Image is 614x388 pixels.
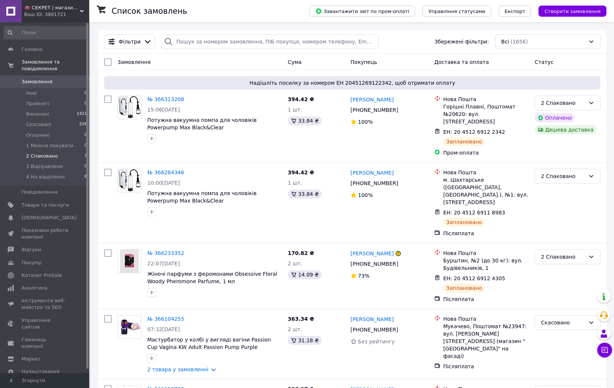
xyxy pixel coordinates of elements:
[443,96,529,103] div: Нова Пошта
[22,259,42,266] span: Покупці
[118,315,141,339] a: Фото товару
[443,176,529,206] div: м. Шахтарське ([GEOGRAPHIC_DATA], [GEOGRAPHIC_DATA].), №1: вул. [STREET_ADDRESS]
[535,125,597,134] div: Дешева доставка
[443,275,505,281] span: ЕН: 20 4512 6912 4305
[499,6,531,17] button: Експорт
[147,180,180,186] span: 10:00[DATE]
[107,79,598,87] span: Надішліть посилку за номером ЕН 20451269122342, щоб отримати оплату
[112,7,187,16] h1: Список замовлень
[22,59,89,72] span: Замовлення та повідомлення
[443,169,529,176] div: Нова Пошта
[84,132,87,139] span: 0
[544,9,601,14] span: Створити замовлення
[309,6,415,17] button: Завантажити звіт по пром-оплаті
[84,90,87,97] span: 0
[147,316,184,322] a: № 366104255
[26,142,74,149] span: 1 Можна пакувати
[351,261,398,267] span: [PHONE_NUMBER]
[443,249,529,257] div: Нова Пошта
[147,271,277,284] a: Жіночі парфуми з феромонами Obsessive Floral Woody Pheromone Parfume, 1 мл
[26,90,37,97] span: Нові
[26,111,49,117] span: Виконані
[288,190,322,198] div: 33.84 ₴
[24,11,89,18] div: Ваш ID: 3801721
[443,284,485,292] div: Заплановано
[541,99,585,107] div: 2 Спаковано
[443,129,505,135] span: ЕН: 20 4512 6912 2342
[79,121,87,128] span: 226
[22,214,77,221] span: [DEMOGRAPHIC_DATA]
[443,137,485,146] div: Заплановано
[22,202,69,208] span: Товари та послуги
[443,323,529,360] div: Мукачево, Поштомат №23947: вул. [PERSON_NAME][STREET_ADDRESS] (магазин "[GEOGRAPHIC_DATA]" на фас...
[505,9,525,14] span: Експорт
[541,172,585,180] div: 2 Спаковано
[288,316,314,322] span: 363.34 ₴
[511,39,528,45] span: (1656)
[358,119,373,125] span: 100%
[161,34,378,49] input: Пошук за номером замовлення, ПІБ покупця, номером телефону, Email, номером накладної
[147,366,209,372] a: 2 товара у замовленні
[22,356,41,362] span: Маркет
[147,326,180,332] span: 07:32[DATE]
[443,210,505,216] span: ЕН: 20 4512 6911 8983
[147,169,184,175] a: № 366264346
[147,337,271,350] a: Мастурбатор у колбі у вигляді вагіни Passion Cup Vagina KW Adult Passion Pump Purple
[288,96,314,102] span: 394.42 ₴
[351,327,398,333] span: [PHONE_NUMBER]
[443,103,529,125] div: Горішні Плавні, Поштомат №20620: вул. [STREET_ADDRESS]
[288,107,302,113] span: 1 шт.
[84,100,87,107] span: 0
[120,250,139,273] img: Фото товару
[535,113,575,122] div: Оплачено
[147,96,184,102] a: № 366313208
[22,317,69,330] span: Управління сайтом
[541,253,585,261] div: 2 Спаковано
[22,285,47,291] span: Аналітика
[22,368,60,375] span: Налаштування
[4,26,88,39] input: Пошук
[358,273,370,279] span: 73%
[535,59,554,65] span: Статус
[443,315,529,323] div: Нова Пошта
[22,336,69,350] span: Гаманець компанії
[26,100,49,107] span: Прийняті
[119,38,141,45] span: Фільтри
[539,6,607,17] button: Створити замовлення
[147,261,180,266] span: 22:07[DATE]
[26,121,51,128] span: Скасовані
[288,270,322,279] div: 14.09 ₴
[22,297,69,311] span: Інструменти веб-майстра та SEO
[531,8,607,14] a: Створити замовлення
[26,132,49,139] span: Оплачені
[443,363,529,370] div: Післяплата
[147,190,257,204] a: Потужна вакуумна помпа для чоловіків Powerpump Max Black&Clear
[24,4,80,11] span: 👄 СЕКРЕТ | магазин інтимних товарів 🍓
[351,59,377,65] span: Покупець
[288,116,322,125] div: 33.84 ₴
[288,250,314,256] span: 170.82 ₴
[288,336,322,345] div: 31.18 ₴
[22,246,41,253] span: Відгуки
[22,272,62,279] span: Каталог ProSale
[22,189,58,195] span: Повідомлення
[84,174,87,180] span: 6
[315,8,409,14] span: Завантажити звіт по пром-оплаті
[118,59,151,65] span: Замовлення
[147,107,180,113] span: 15:06[DATE]
[118,319,141,335] img: Фото товару
[118,169,141,193] a: Фото товару
[26,153,58,159] span: 2 Спаковано
[288,59,302,65] span: Cума
[288,261,302,266] span: 2 шт.
[358,192,373,198] span: 100%
[147,117,257,130] a: Потужна вакуумна помпа для чоловіків Powerpump Max Black&Clear
[351,107,398,113] span: [PHONE_NUMBER]
[288,326,302,332] span: 2 шт.
[351,250,394,257] a: [PERSON_NAME]
[434,59,489,65] span: Доставка та оплата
